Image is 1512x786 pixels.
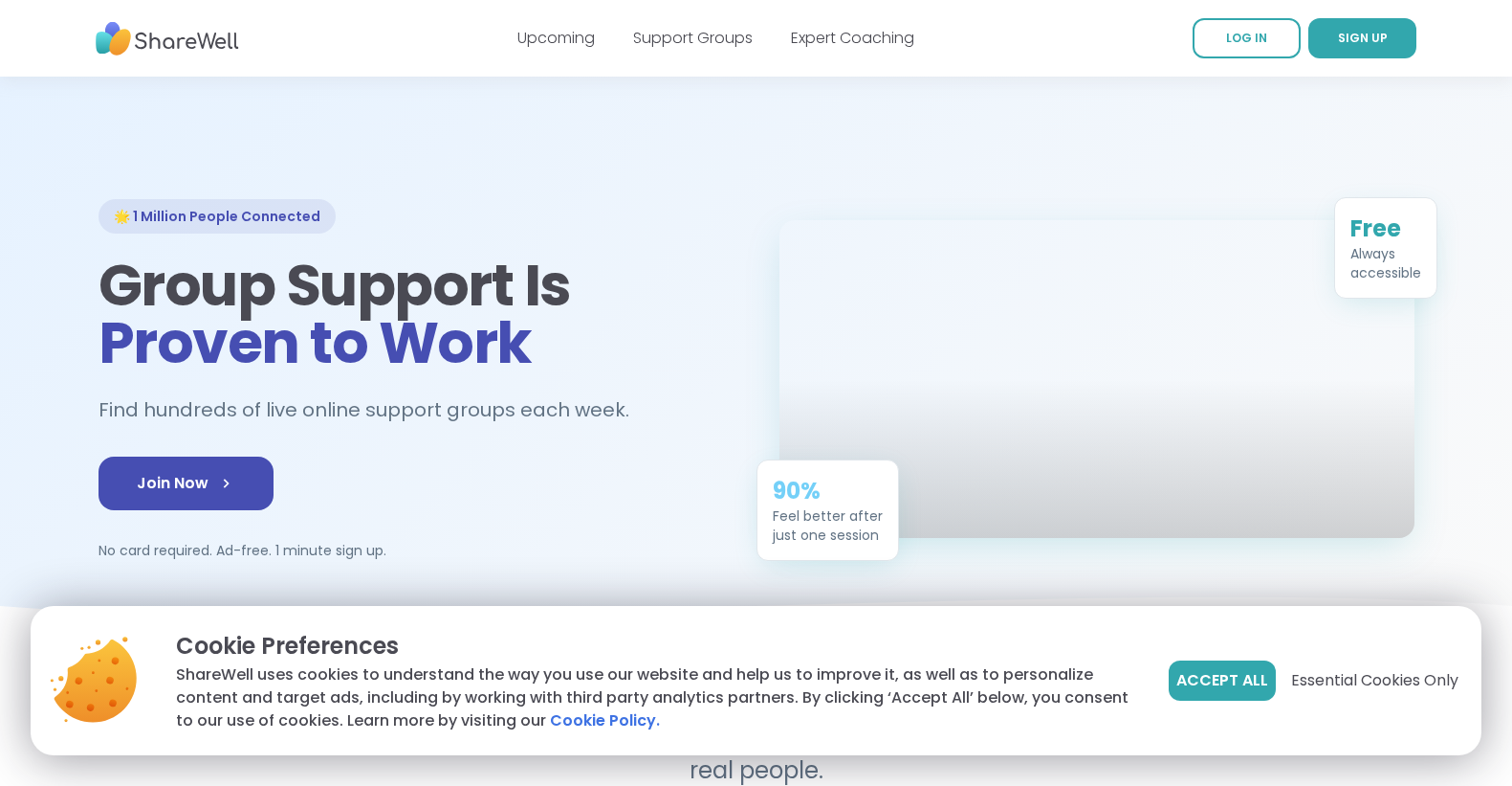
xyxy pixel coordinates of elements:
[99,541,734,560] p: No card required. Ad-free. 1 minute sign up.
[1350,244,1421,282] div: Always accessible
[1226,30,1267,46] span: LOG IN
[99,303,532,383] span: Proven to Work
[1291,669,1458,692] span: Essential Cookies Only
[99,457,274,510] a: Join Now
[1193,18,1301,58] a: LOG IN
[1308,18,1416,58] a: SIGN UP
[137,472,235,495] span: Join Now
[176,663,1138,732] p: ShareWell uses cookies to understand the way you use our website and help us to improve it, as we...
[176,629,1138,663] p: Cookie Preferences
[1338,30,1388,46] span: SIGN UP
[99,394,649,426] h2: Find hundreds of live online support groups each week.
[1176,669,1268,692] span: Accept All
[99,257,734,371] h1: Group Support Is
[791,27,914,49] a: Expert Coaching
[1350,213,1421,244] div: Free
[96,12,239,65] img: ShareWell Nav Logo
[633,27,753,49] a: Support Groups
[550,709,660,732] a: Cookie Policy.
[773,476,883,506] div: 90%
[773,506,883,545] div: Feel better after just one session
[1169,661,1276,701] button: Accept All
[99,199,336,234] div: 🌟 1 Million People Connected
[517,27,595,49] a: Upcoming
